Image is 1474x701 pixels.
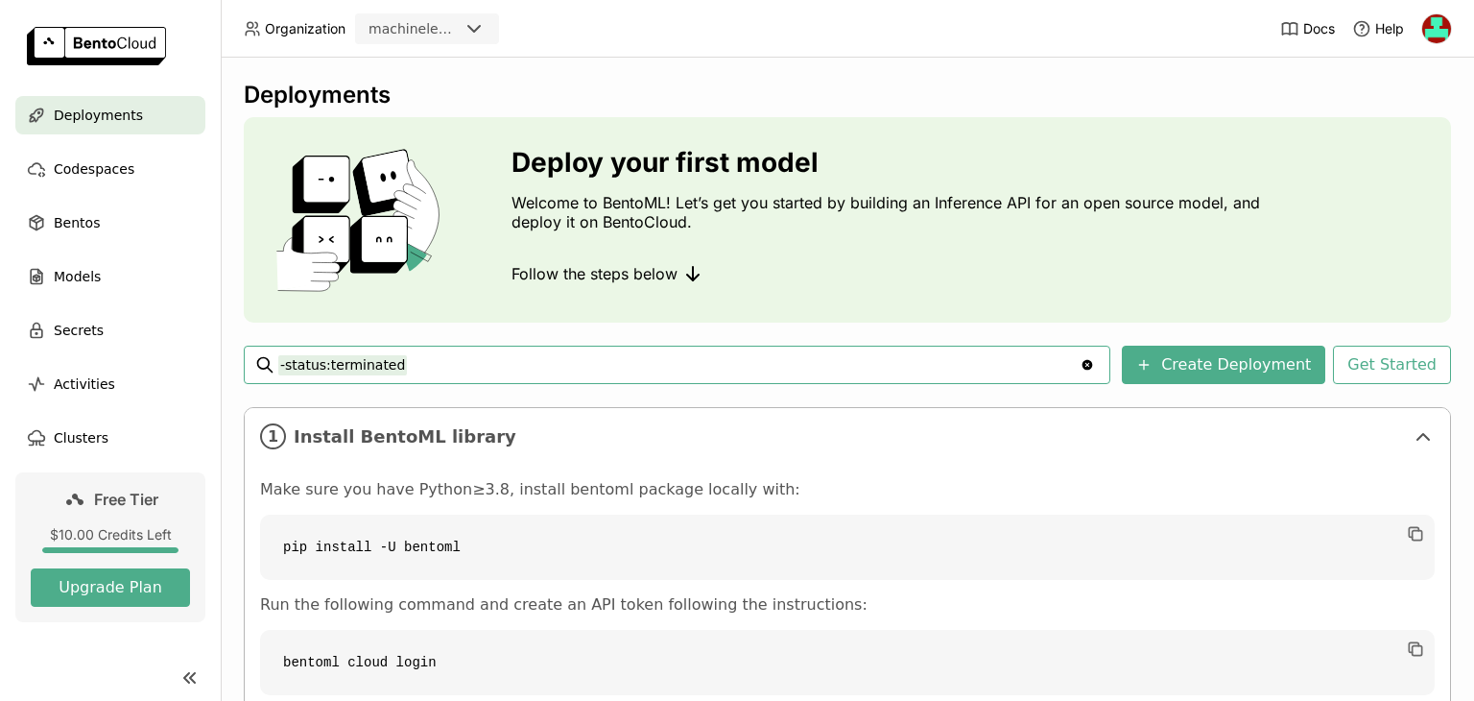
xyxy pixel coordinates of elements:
[1333,346,1451,384] button: Get Started
[54,426,108,449] span: Clusters
[15,257,205,296] a: Models
[511,147,1270,178] h3: Deploy your first model
[15,311,205,350] a: Secrets
[511,193,1270,231] p: Welcome to BentoML! Let’s get you started by building an Inference API for an open source model, ...
[15,96,205,134] a: Deployments
[511,264,678,283] span: Follow the steps below
[1122,346,1325,384] button: Create Deployment
[368,19,459,38] div: machinelearning12
[294,426,1404,447] span: Install BentoML library
[461,20,463,39] input: Selected machinelearning12.
[260,595,1435,615] p: Run the following command and create an API token following the instructions:
[54,157,134,181] span: Codespaces
[31,568,190,607] button: Upgrade Plan
[260,480,1435,499] p: Make sure you have Python≥3.8, install bentoml package locally with:
[15,365,205,403] a: Activities
[54,319,104,342] span: Secrets
[245,408,1450,465] div: 1Install BentoML library
[1080,357,1095,373] svg: Clear value
[27,27,166,65] img: logo
[260,630,1435,695] code: bentoml cloud login
[31,526,190,544] div: $10.00 Credits Left
[54,373,115,396] span: Activities
[1422,14,1451,43] img: MB MASEMENE
[260,515,1435,580] code: pip install -U bentoml
[260,423,286,449] i: 1
[94,490,158,509] span: Free Tier
[244,81,1451,109] div: Deployments
[1280,19,1335,38] a: Docs
[15,472,205,622] a: Free Tier$10.00 Credits LeftUpgrade Plan
[1375,20,1404,37] span: Help
[15,150,205,188] a: Codespaces
[265,20,345,37] span: Organization
[54,211,100,234] span: Bentos
[15,204,205,242] a: Bentos
[259,148,465,292] img: cover onboarding
[15,419,205,457] a: Clusters
[54,104,143,127] span: Deployments
[1352,19,1404,38] div: Help
[278,350,1080,380] input: Search
[54,265,101,288] span: Models
[1303,20,1335,37] span: Docs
